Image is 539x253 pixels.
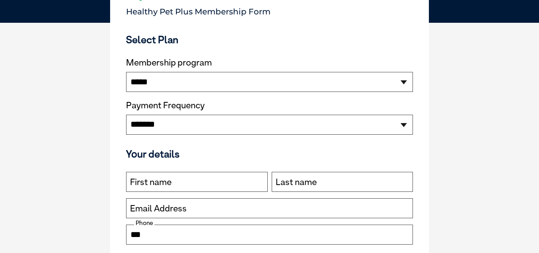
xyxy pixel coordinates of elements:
label: Email Address [130,203,187,214]
label: First name [130,177,172,187]
label: Phone [134,219,154,227]
label: Payment Frequency [126,100,205,111]
label: Membership program [126,58,413,68]
p: Healthy Pet Plus Membership Form [126,3,413,16]
h3: Select Plan [126,34,413,46]
label: Last name [276,177,317,187]
h3: Your details [126,148,413,160]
